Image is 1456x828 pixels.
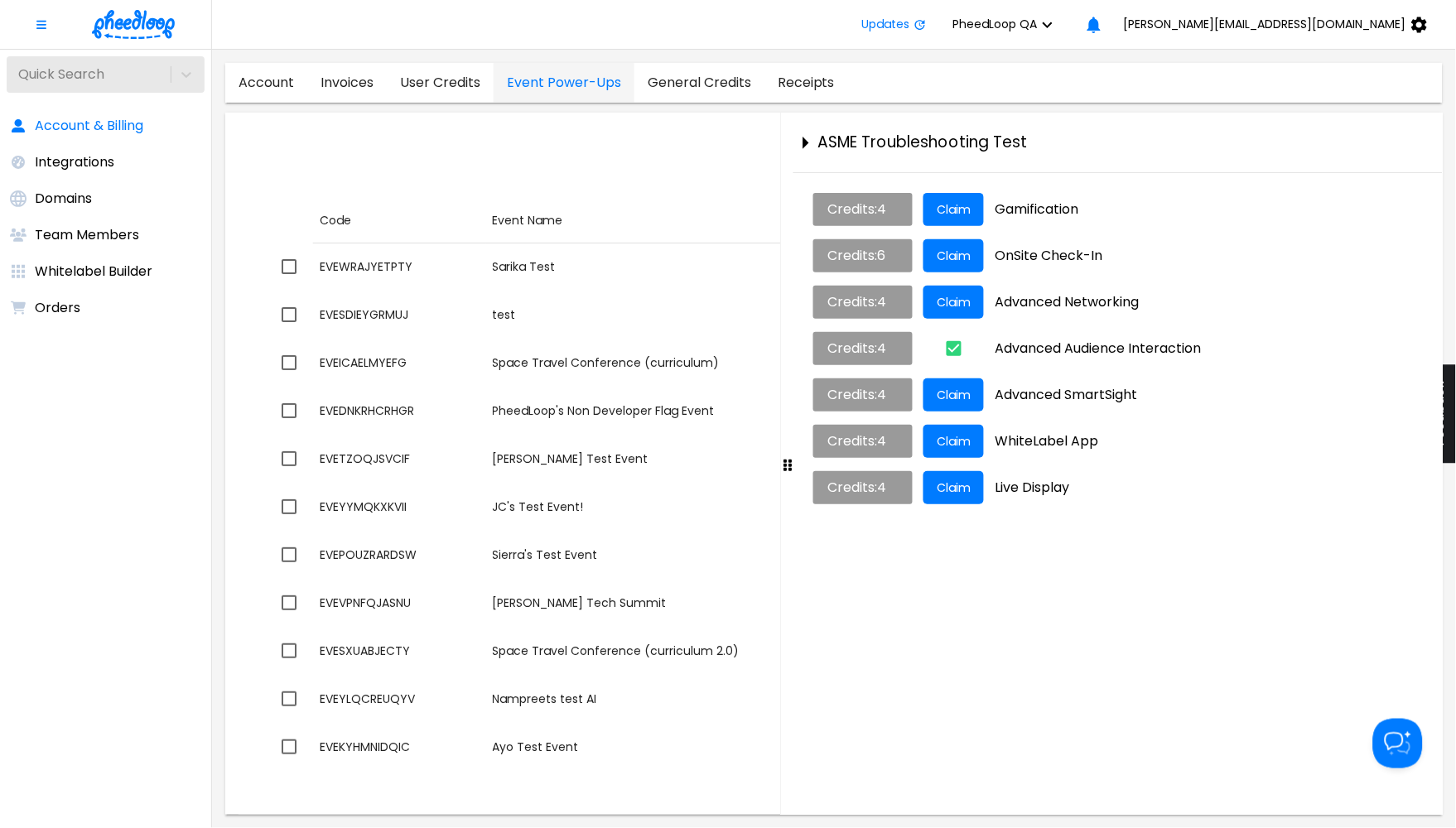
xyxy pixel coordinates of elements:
span: Claim [937,203,971,216]
a: account-tab-account [225,63,307,103]
div: Sierra's Test Event [493,546,854,563]
p: Credits: 6 [813,239,913,272]
button: Claim [923,471,984,504]
div: EVEYLQCREUQYV [320,691,480,707]
span: PheedLoop QA [953,17,1038,31]
div: Event Name [493,210,563,231]
div: Ayo Test Event [493,739,854,755]
span: Claim [937,296,971,309]
button: Claim [923,239,984,272]
div: PheedLoop's Non Developer Flag Event [493,402,854,419]
div: Nampreets test AI [493,691,854,707]
a: account-tab-general credits [634,63,764,103]
button: Claim [923,193,984,226]
a: account-tab-Event Power-Ups [494,63,634,103]
div: Sarika Test [493,258,854,275]
button: Claim [923,425,984,458]
h3: ASME Troubleshooting Test [818,133,1028,152]
span: Claim [937,435,971,448]
div: Advanced Networking [996,295,1423,310]
p: Credits: 4 [813,193,913,226]
div: WhiteLabel App [996,434,1423,449]
p: Credits: 4 [813,332,913,365]
div: Space Travel Conference (curriculum 2.0) [493,643,854,659]
div: Quick Search [15,67,104,82]
p: Whitelabel Builder [35,262,152,282]
p: Domains [35,189,92,209]
a: account-tab-receipts [764,63,848,103]
div: EVEYYMQKXKVII [320,498,480,515]
div: EVEDNKRHCRHGR [320,402,480,419]
button: PheedLoop QA [940,8,1078,41]
span: [PERSON_NAME][EMAIL_ADDRESS][DOMAIN_NAME] [1124,17,1406,31]
div: test [493,306,854,323]
button: Sort [313,205,358,236]
svg: Drag to resize [783,459,793,472]
div: Advanced SmartSight [996,388,1423,402]
p: Credits: 4 [813,425,913,458]
div: Gamification [996,202,1423,217]
div: Space Travel Conference (curriculum) [493,354,854,371]
button: Sort [486,205,570,236]
span: Claim [937,388,971,402]
div: Table Toolbar [265,146,1403,199]
div: Live Display [996,480,1423,495]
a: account-tab-invoices [307,63,387,103]
div: EVEPOUZRARDSW [320,546,480,563]
div: EVESDIEYGRMUJ [320,306,480,323]
button: [PERSON_NAME][EMAIL_ADDRESS][DOMAIN_NAME] [1111,8,1449,41]
div: EVEICAELMYEFG [320,354,480,371]
div: Code [320,210,351,231]
p: Integrations [35,152,114,172]
div: EVETZOQJSVCIF [320,450,480,467]
div: JC's Test Event! [493,498,854,515]
button: close-drawer [793,126,818,159]
div: [PERSON_NAME] Test Event [493,450,854,467]
div: EVEKYHMNIDQIC [320,739,480,755]
p: Orders [35,298,80,318]
p: Team Members [35,225,139,245]
div: EVEVPNFQJASNU [320,595,480,611]
span: Claim [937,481,971,494]
div: [PERSON_NAME] Tech Summit [493,595,854,611]
span: Feedback [1432,382,1448,447]
div: drag-to-resize [780,113,793,815]
div: account tabs [225,63,848,103]
span: Updates [862,17,910,31]
button: Claim [923,378,984,412]
p: Credits: 4 [813,471,913,504]
a: account-tab-user credits [387,63,494,103]
p: Account & Billing [35,116,143,136]
div: Advanced Audience Interaction [996,341,1423,356]
img: logo [92,10,175,39]
div: EVEWRAJYETPTY [320,258,480,275]
iframe: Help Scout Beacon - Open [1373,719,1423,768]
p: Credits: 4 [813,378,913,412]
div: EVESXUABJECTY [320,643,480,659]
span: Claim [937,249,971,262]
div: OnSite Check-In [996,248,1423,263]
p: Credits: 4 [813,286,913,319]
button: Updates [849,8,940,41]
button: Claim [923,286,984,319]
